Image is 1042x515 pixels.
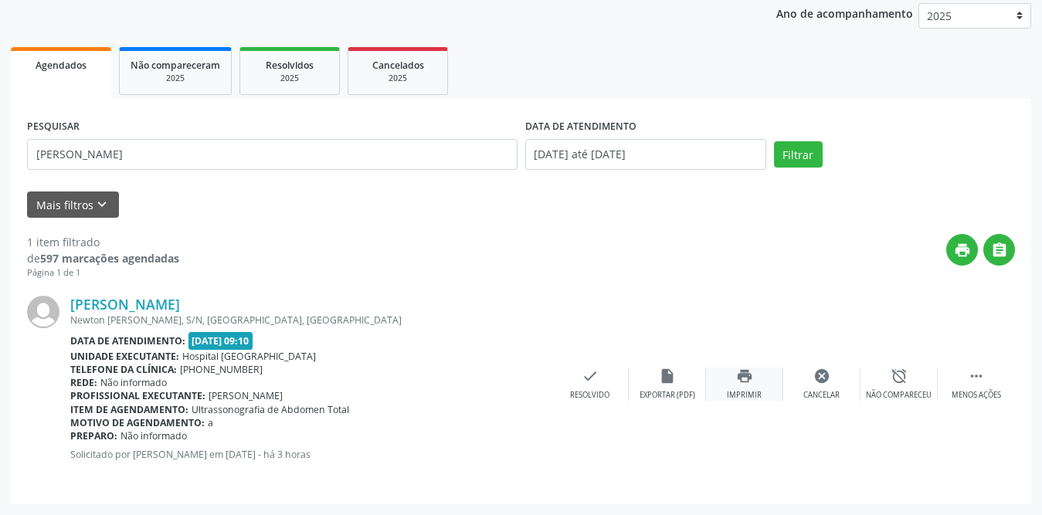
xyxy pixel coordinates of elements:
i: alarm_off [891,368,908,385]
i: check [582,368,599,385]
div: Cancelar [803,390,840,401]
span: a [208,416,213,429]
div: Newton [PERSON_NAME], S/N, [GEOGRAPHIC_DATA], [GEOGRAPHIC_DATA] [70,313,552,327]
i: cancel [813,368,830,385]
button: print [946,234,978,266]
div: 2025 [359,73,436,84]
i: insert_drive_file [659,368,676,385]
b: Unidade executante: [70,350,179,363]
img: img [27,296,59,328]
button: Filtrar [774,141,823,168]
b: Rede: [70,376,97,389]
b: Item de agendamento: [70,403,188,416]
i: print [954,242,971,259]
input: Selecione um intervalo [525,139,766,170]
b: Motivo de agendamento: [70,416,205,429]
div: 2025 [251,73,328,84]
span: Não informado [120,429,187,442]
div: de [27,250,179,266]
i: print [736,368,753,385]
span: [PERSON_NAME] [209,389,283,402]
div: Não compareceu [866,390,932,401]
input: Nome, CNS [27,139,518,170]
span: Resolvidos [266,59,314,72]
div: Imprimir [727,390,762,401]
span: Não compareceram [131,59,220,72]
div: Menos ações [952,390,1001,401]
i: keyboard_arrow_down [93,196,110,213]
a: [PERSON_NAME] [70,296,180,313]
i:  [991,242,1008,259]
span: Não informado [100,376,167,389]
div: Página 1 de 1 [27,266,179,280]
strong: 597 marcações agendadas [40,251,179,266]
button:  [983,234,1015,266]
span: [PHONE_NUMBER] [180,363,263,376]
b: Telefone da clínica: [70,363,177,376]
p: Ano de acompanhamento [776,3,913,22]
b: Preparo: [70,429,117,442]
span: Hospital [GEOGRAPHIC_DATA] [182,350,316,363]
div: 1 item filtrado [27,234,179,250]
b: Data de atendimento: [70,334,185,347]
span: Ultrassonografia de Abdomen Total [192,403,349,416]
span: Agendados [36,59,87,72]
div: 2025 [131,73,220,84]
span: Cancelados [372,59,424,72]
b: Profissional executante: [70,389,205,402]
div: Resolvido [570,390,609,401]
span: [DATE] 09:10 [188,332,253,350]
div: Exportar (PDF) [640,390,695,401]
p: Solicitado por [PERSON_NAME] em [DATE] - há 3 horas [70,448,552,461]
label: DATA DE ATENDIMENTO [525,115,636,139]
label: PESQUISAR [27,115,80,139]
i:  [968,368,985,385]
button: Mais filtroskeyboard_arrow_down [27,191,119,219]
